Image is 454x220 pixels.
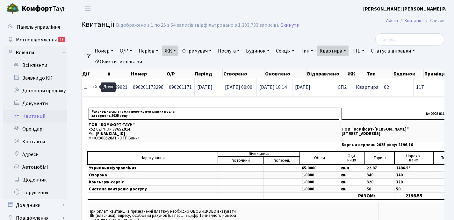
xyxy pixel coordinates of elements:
td: 22.87 [365,165,394,172]
a: Квартира [317,46,349,56]
span: Панель управління [17,24,60,31]
td: 1.0000 [300,179,339,186]
td: Нарахування [88,152,218,165]
p: МФО: АТ «ОТП Банк» [89,136,339,140]
a: [PERSON_NAME] [PERSON_NAME] Р. [363,5,446,13]
a: Автомобілі [3,161,67,174]
td: кв. [339,186,365,193]
td: 320 [365,179,394,186]
span: 300528 [99,135,112,141]
a: Щоденник [3,174,67,186]
span: 37652914 [112,126,130,132]
a: Всі клієнти [3,59,67,72]
p: код ЄДРПОУ: [89,127,339,131]
th: Створено [223,69,265,78]
a: Квитанції [3,110,67,123]
td: Нарахо- вано [394,152,433,165]
a: Секція [273,46,297,56]
a: Admin [386,17,398,24]
span: [DATE] [197,84,213,91]
th: Тип [366,69,393,78]
p: Р/р: [89,132,339,136]
span: Мої повідомлення [16,36,57,43]
a: Тип [298,46,316,56]
a: Клієнти [3,46,67,59]
td: Консьєрж-сервіс [88,179,218,186]
a: Будинок [243,46,272,56]
a: Адреси [3,148,67,161]
td: Охорона [88,172,218,179]
span: 3369921 [110,84,127,91]
span: 090201173296 [133,84,163,91]
span: Квитанції [81,19,114,30]
b: [PERSON_NAME] [PERSON_NAME] Р. [363,5,446,12]
td: кв.м [339,165,365,172]
td: РАЗОМ: [339,193,394,200]
td: 1.0000 [300,186,339,193]
td: Утримання/управління [88,165,218,172]
td: 320 [394,179,433,186]
div: 12 [58,37,65,42]
td: 65.0000 [300,165,339,172]
td: Об'єм [300,152,339,165]
a: Довідники [3,199,67,212]
a: Квитанції [405,17,423,24]
a: Період [136,46,161,56]
span: [DATE] 00:00 [225,84,252,91]
a: ПІБ [350,46,367,56]
td: 340 [394,172,433,179]
a: Орендарі [3,123,67,135]
a: Скинути [280,22,299,28]
div: Відображено з 1 по 25 з 64 записів (відфільтровано з 1,303,733 записів). [116,22,279,28]
th: Період [194,69,223,78]
p: ТОВ "КОМФОРТ-ТАУН" [89,123,339,127]
td: кв. [339,172,365,179]
th: # [107,69,130,78]
td: поточний [218,157,264,165]
a: Статус відправки [368,46,417,56]
nav: breadcrumb [377,14,454,27]
span: 117 [416,85,452,90]
a: Панель управління [3,21,67,33]
li: Список [423,17,444,24]
th: ЖК [347,69,366,78]
span: [FINANCIAL_ID] [96,131,125,137]
td: 50 [365,186,394,193]
td: Система контролю доступу [88,186,218,193]
a: Отримувач [180,46,214,56]
th: Дії [82,69,107,78]
a: Документи [3,97,67,110]
span: СП2 [338,85,350,90]
a: Мої повідомлення12 [3,33,67,46]
span: [DATE] 18:14 [259,84,287,91]
a: ЖК [162,46,178,56]
input: Пошук... [375,33,444,46]
a: Договори продажу [3,84,67,97]
td: 1486.55 [394,165,433,172]
a: Контакти [3,135,67,148]
div: Друк [101,82,116,92]
span: Квартира [356,84,378,91]
td: Лічильники [218,152,300,157]
td: кв. [339,179,365,186]
td: 340 [365,172,394,179]
button: Переключити навігацію [80,4,96,14]
a: Заявки до КК [3,72,67,84]
p: Рахунок на сплату житлово-комунальних послуг за серпень 2025 року [89,108,339,120]
img: logo.png [6,3,19,15]
a: О/Р [117,46,135,56]
span: [DATE] [295,85,332,90]
td: 1.0000 [300,172,339,179]
a: Послуга [215,46,242,56]
th: Номер [130,69,166,78]
a: Номер [92,46,116,56]
td: Тариф [365,152,394,165]
span: 02 [384,84,389,91]
span: Таун [22,4,67,14]
a: Порушення [3,186,67,199]
th: Будинок [393,69,423,78]
th: Оновлено [264,69,306,78]
a: Очистити фільтри [92,56,145,67]
td: поперед. [264,157,300,165]
td: Оди- ниця [339,152,365,165]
